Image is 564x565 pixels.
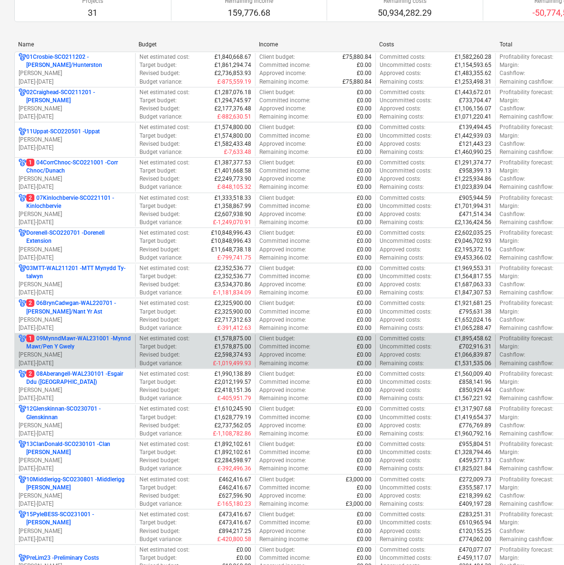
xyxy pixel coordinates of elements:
p: Approved costs : [380,69,421,77]
div: Project has multi currencies enabled [19,229,26,245]
p: £75,880.84 [342,78,372,86]
p: Remaining cashflow : [500,183,553,191]
p: Remaining cashflow : [500,148,553,156]
p: Margin : [500,61,519,69]
iframe: Chat Widget [516,519,564,565]
p: £2,607,938.90 [214,210,251,218]
p: Margin : [500,167,519,175]
p: Remaining income : [259,148,309,156]
p: £1,582,433.48 [214,140,251,148]
p: Uncommitted costs : [380,237,432,245]
p: Approved costs : [380,246,421,254]
p: Dorenell-SCO220701 - Dorenell Extension [26,229,131,245]
p: £958,399.13 [459,167,491,175]
p: Net estimated cost : [139,299,190,307]
p: Committed costs : [380,123,426,131]
p: £139,494.45 [459,123,491,131]
p: Client budget : [259,159,295,167]
p: Budget variance : [139,183,182,191]
p: Committed income : [259,97,310,105]
p: £0.00 [357,272,372,281]
div: 13ClanDonald-SCO230101 -Clan [PERSON_NAME][PERSON_NAME][DATE]-[DATE] [19,440,131,473]
p: £471,514.34 [459,210,491,218]
p: Uncommitted costs : [380,308,432,316]
div: 02Craighead-SCO211201 -[PERSON_NAME][PERSON_NAME][DATE]-[DATE] [19,88,131,121]
p: Remaining costs : [380,289,424,297]
p: Net estimated cost : [139,88,190,97]
p: Target budget : [139,202,177,210]
p: £0.00 [357,254,372,262]
p: Uncommitted costs : [380,167,432,175]
p: Revised budget : [139,175,180,183]
p: £1,333,518.33 [214,194,251,202]
p: [DATE] - [DATE] [19,144,131,152]
p: £1,106,156.07 [455,105,491,113]
p: Revised budget : [139,246,180,254]
p: £1,294,745.97 [214,97,251,105]
p: £0.00 [357,229,372,237]
p: Committed income : [259,237,310,245]
p: £1,291,374.77 [455,159,491,167]
p: £3,534,370.86 [214,281,251,289]
p: [PERSON_NAME] [19,175,131,183]
div: Budget [138,41,251,48]
p: [DATE] - [DATE] [19,430,131,438]
p: [PERSON_NAME] [19,281,131,289]
div: 206BrynCadwgan-WAL220701 -[PERSON_NAME]/Nant Yr Ast[PERSON_NAME][DATE]-[DATE] [19,299,131,332]
p: [DATE] - [DATE] [19,254,131,262]
div: Project has multi currencies enabled [19,370,26,386]
p: Net estimated cost : [139,123,190,131]
p: Profitability forecast : [500,194,553,202]
div: Project has multi currencies enabled [19,88,26,105]
p: £2,177,376.48 [214,105,251,113]
p: Approved income : [259,210,306,218]
p: Remaining cashflow : [500,218,553,227]
div: Name [18,41,131,48]
p: Approved costs : [380,210,421,218]
p: Target budget : [139,272,177,281]
div: Dorenell-SCO220701 -Dorenell Extension[PERSON_NAME][DATE]-[DATE] [19,229,131,262]
p: Profitability forecast : [500,299,553,307]
p: Margin : [500,272,519,281]
p: 08Aberangell-WAL230101 - Esgair Ddu ([GEOGRAPHIC_DATA]) [26,370,131,386]
p: £0.00 [357,299,372,307]
p: Net estimated cost : [139,194,190,202]
p: Target budget : [139,167,177,175]
p: Client budget : [259,194,295,202]
p: Committed costs : [380,299,426,307]
p: Uncommitted costs : [380,272,432,281]
p: £1,582,260.28 [455,53,491,61]
p: Approved income : [259,281,306,289]
p: Net estimated cost : [139,159,190,167]
p: £733,704.47 [459,97,491,105]
p: Budget variance : [139,148,182,156]
p: £0.00 [357,308,372,316]
p: Target budget : [139,132,177,140]
p: £-875,559.19 [217,78,251,86]
div: Project has multi currencies enabled [19,264,26,281]
span: 2 [26,370,34,378]
p: 04CorrChnoc-SCO221001 - Corr Chnoc/Dunach [26,159,131,175]
p: Target budget : [139,61,177,69]
p: £0.00 [357,105,372,113]
p: Cashflow : [500,246,525,254]
p: Remaining income : [259,254,309,262]
p: £1,154,593.65 [455,61,491,69]
p: 09MynndMawr-WAL231001 - Mynnd Mawr/Pen Y Gwely [26,335,131,351]
p: £1,969,553.31 [455,264,491,272]
p: Approved costs : [380,105,421,113]
p: £1,071,220.41 [455,113,491,121]
p: £1,023,839.04 [455,183,491,191]
div: 12Glenskinnan-SCO230701 -Glenskinnan[PERSON_NAME][DATE]-[DATE] [19,405,131,438]
div: Project has multi currencies enabled [19,440,26,456]
p: 31 [82,7,103,19]
p: £-1,181,834.09 [213,289,251,297]
p: £75,880.84 [342,53,372,61]
p: Client budget : [259,53,295,61]
div: 104CorrChnoc-SCO221001 -Corr Chnoc/Dunach[PERSON_NAME][DATE]-[DATE] [19,159,131,192]
p: Remaining costs : [380,113,424,121]
p: £2,249,773.90 [214,175,251,183]
p: Profitability forecast : [500,123,553,131]
div: 11Uppat-SCO220501 -Uppat[PERSON_NAME][DATE]-[DATE] [19,128,131,152]
p: Net estimated cost : [139,53,190,61]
